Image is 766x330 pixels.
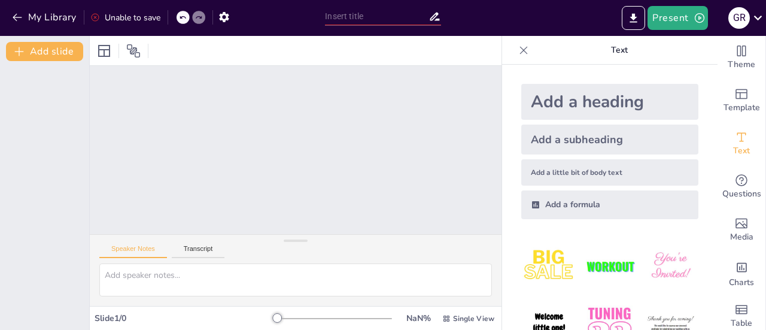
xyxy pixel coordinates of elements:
div: Add images, graphics, shapes or video [718,208,765,252]
div: Add text boxes [718,122,765,165]
div: Slide 1 / 0 [95,313,277,324]
span: Media [730,231,753,244]
div: Add a subheading [521,125,698,155]
div: Unable to save [90,12,160,23]
div: Add ready made slides [718,79,765,122]
img: 2.jpeg [582,238,637,294]
span: Table [731,317,752,330]
div: Add a heading [521,84,698,120]
div: Layout [95,41,114,60]
img: 1.jpeg [521,238,577,294]
span: Template [724,101,760,114]
button: Speaker Notes [99,245,167,258]
div: NaN % [404,313,433,324]
img: 3.jpeg [643,238,698,294]
div: G R [728,7,750,29]
span: Questions [722,187,761,201]
p: Text [533,36,706,65]
span: Charts [729,276,754,289]
div: Add a little bit of body text [521,159,698,186]
div: Change the overall theme [718,36,765,79]
span: Theme [728,58,755,71]
button: Transcript [172,245,225,258]
div: Add charts and graphs [718,252,765,295]
span: Single View [453,314,494,323]
button: Add slide [6,42,83,61]
button: Export to PowerPoint [622,6,645,30]
button: Present [648,6,707,30]
span: Text [733,144,750,158]
input: Insert title [325,8,428,25]
div: Get real-time input from your audience [718,165,765,208]
button: G R [728,6,750,30]
button: My Library [9,8,81,27]
div: Add a formula [521,190,698,219]
span: Position [126,44,141,58]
